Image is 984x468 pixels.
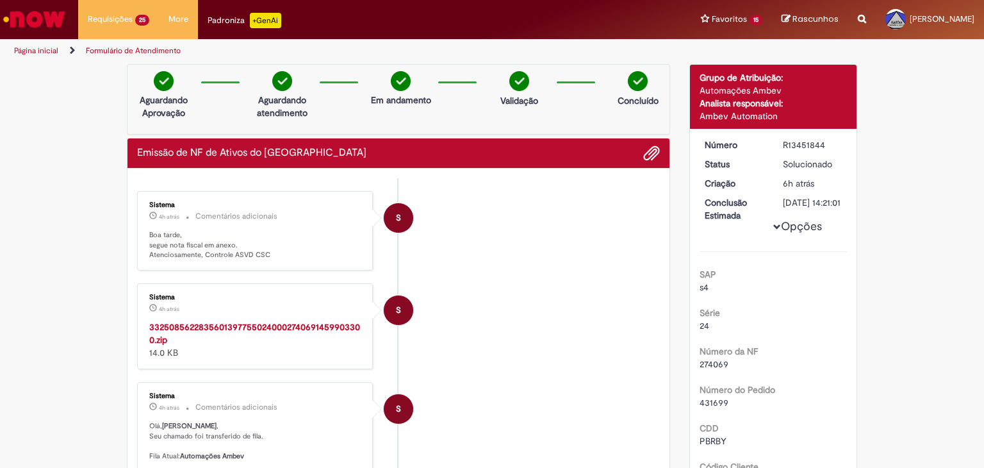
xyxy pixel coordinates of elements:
span: 6h atrás [783,178,814,189]
dt: Status [695,158,774,171]
div: 27/08/2025 11:20:58 [783,177,842,190]
a: Formulário de Atendimento [86,46,181,56]
a: Rascunhos [782,13,839,26]
b: Automações Ambev [180,451,244,461]
button: Adicionar anexos [643,145,660,162]
div: 14.0 KB [149,321,363,359]
p: Aguardando Aprovação [133,94,195,119]
div: Ambev Automation [700,110,848,122]
div: Sistema [149,294,363,301]
div: [DATE] 14:21:01 [783,196,842,209]
small: Comentários adicionais [195,211,277,222]
time: 27/08/2025 12:27:55 [159,404,179,412]
ul: Trilhas de página [10,39,646,63]
div: R13451844 [783,138,842,151]
span: 25 [135,15,149,26]
a: Página inicial [14,46,58,56]
p: Validação [500,94,538,107]
h2: Emissão de NF de Ativos do ASVD Histórico de tíquete [137,147,366,159]
span: S [396,394,401,424]
b: Número do Pedido [700,384,775,396]
time: 27/08/2025 12:27:57 [159,213,179,221]
img: check-circle-green.png [628,71,648,91]
span: Favoritos [712,13,747,26]
b: Número da NF [700,346,758,357]
span: 431699 [700,397,728,408]
time: 27/08/2025 11:20:58 [783,178,814,189]
span: Rascunhos [792,13,839,25]
span: S [396,295,401,326]
a: 33250856228356013977550240002740691459903300.zip [149,321,360,346]
img: check-circle-green.png [391,71,411,91]
dt: Número [695,138,774,151]
div: Padroniza [208,13,281,28]
div: System [384,394,413,424]
dt: Criação [695,177,774,190]
b: [PERSON_NAME] [162,421,217,431]
p: Em andamento [371,94,431,106]
b: CDD [700,422,719,434]
div: Analista responsável: [700,97,848,110]
img: ServiceNow [1,6,67,32]
span: Requisições [88,13,133,26]
span: 4h atrás [159,213,179,221]
div: Sistema [149,392,363,400]
span: More [168,13,188,26]
span: PBRBY [700,435,726,447]
span: s4 [700,281,709,293]
p: Boa tarde, segue nota fiscal em anexo. Atenciosamente, Controle ASVD CSC [149,230,363,260]
div: Grupo de Atribuição: [700,71,848,84]
small: Comentários adicionais [195,402,277,413]
b: Série [700,307,720,319]
p: Aguardando atendimento [251,94,313,119]
img: check-circle-green.png [154,71,174,91]
span: [PERSON_NAME] [910,13,974,24]
div: Solucionado [783,158,842,171]
div: Automações Ambev [700,84,848,97]
dt: Conclusão Estimada [695,196,774,222]
span: 4h atrás [159,404,179,412]
time: 27/08/2025 12:27:57 [159,305,179,313]
img: check-circle-green.png [272,71,292,91]
p: Concluído [618,94,659,107]
b: SAP [700,269,716,280]
img: check-circle-green.png [509,71,529,91]
div: Sistema [149,201,363,209]
span: 24 [700,320,709,331]
p: +GenAi [250,13,281,28]
span: 4h atrás [159,305,179,313]
div: System [384,203,413,233]
span: 274069 [700,358,728,370]
div: Sistema [384,296,413,325]
span: 15 [750,15,762,26]
span: S [396,203,401,233]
